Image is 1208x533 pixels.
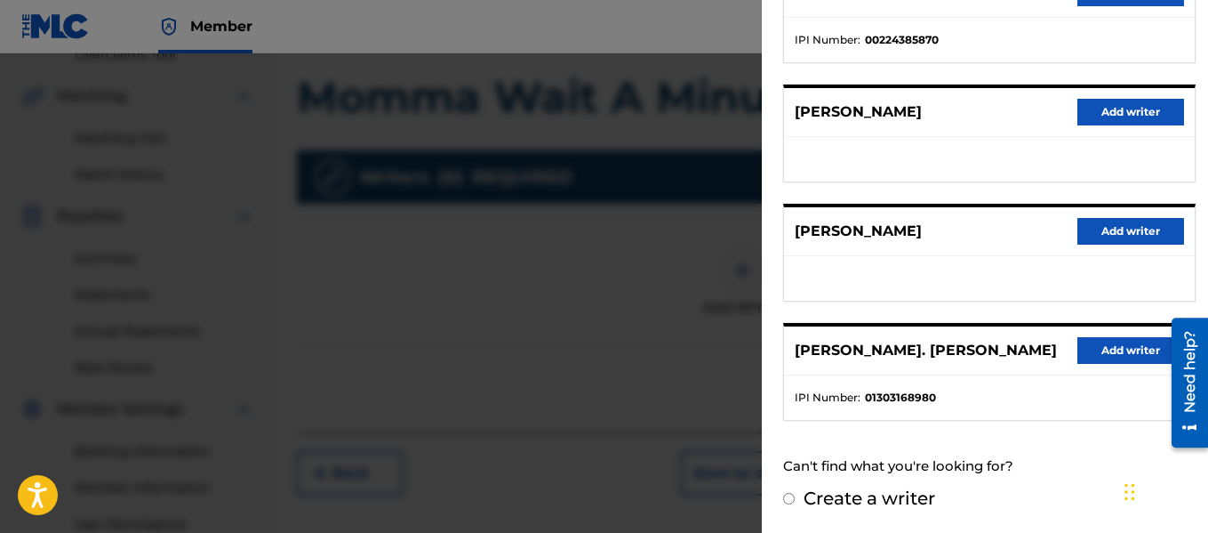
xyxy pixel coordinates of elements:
[190,16,252,36] span: Member
[21,13,90,39] img: MLC Logo
[865,390,936,406] strong: 01303168980
[795,340,1057,361] p: [PERSON_NAME]. [PERSON_NAME]
[1119,448,1208,533] iframe: Chat Widget
[783,448,1196,486] div: Can't find what you're looking for?
[795,221,922,242] p: [PERSON_NAME]
[1077,337,1184,364] button: Add writer
[1124,465,1135,519] div: Drag
[1158,311,1208,455] iframe: Resource Center
[1077,218,1184,245] button: Add writer
[795,101,922,123] p: [PERSON_NAME]
[804,488,935,509] label: Create a writer
[1077,99,1184,125] button: Add writer
[158,16,180,37] img: Top Rightsholder
[795,390,860,406] span: IPI Number :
